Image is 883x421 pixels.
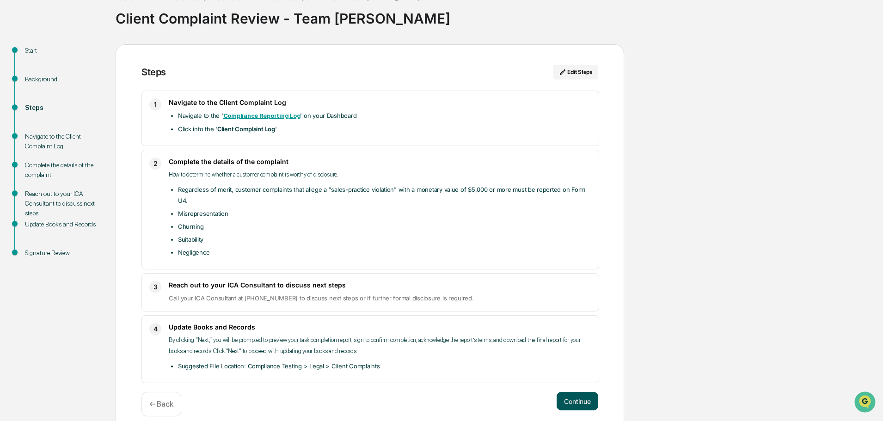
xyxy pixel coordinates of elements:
[25,46,101,55] div: Start
[169,158,591,165] h3: Complete the details of the complaint
[141,67,166,78] div: Steps
[149,400,173,409] p: ← Back
[153,158,158,169] span: 2
[9,135,17,142] div: 🔎
[223,112,300,119] a: Compliance Reporting Log
[18,134,58,143] span: Data Lookup
[153,281,158,293] span: 3
[9,19,168,34] p: How can we help?
[9,71,26,87] img: 1746055101610-c473b297-6a78-478c-a979-82029cc54cd1
[217,125,275,133] strong: Client Complaint Log
[169,98,591,106] h3: Navigate to the Client Complaint Log
[31,80,117,87] div: We're available if you need us!
[65,156,112,164] a: Powered byPylon
[178,208,591,219] li: Misrepresentation
[178,247,591,258] li: Negligence
[178,110,591,122] li: Navigate to the ' ' on your Dashboard
[178,360,591,372] li: Suggested File Location: Compliance Testing > Legal > Client Complaints
[6,130,62,147] a: 🔎Data Lookup
[25,189,101,218] div: Reach out to your ICA Consultant to discuss next steps
[853,390,878,415] iframe: Open customer support
[63,113,118,129] a: 🗄️Attestations
[25,160,101,180] div: Complete the details of the complaint
[18,116,60,126] span: Preclearance
[25,248,101,258] div: Signature Review
[25,132,101,151] div: Navigate to the Client Complaint Log
[25,220,101,229] div: Update Books and Records
[67,117,74,125] div: 🗄️
[116,3,878,27] div: Client Complaint Review - Team [PERSON_NAME]
[169,169,591,180] p: How to determine whether a customer complaint is worthy of disclosure:
[154,99,157,110] span: 1
[153,323,158,335] span: 4
[169,323,591,331] h3: Update Books and Records
[157,73,168,85] button: Start new chat
[169,294,474,302] span: Call your ICA Consultant at [PHONE_NUMBER] to discuss next steps or if further formal disclosure ...
[25,103,101,113] div: Steps
[557,392,598,410] button: Continue
[178,234,591,245] li: Suitability
[25,74,101,84] div: Background
[169,335,591,357] p: By clicking “Next,” you will be prompted to preview your task completion report, sign to confirm ...
[31,71,152,80] div: Start new chat
[6,113,63,129] a: 🖐️Preclearance
[92,157,112,164] span: Pylon
[76,116,115,126] span: Attestations
[169,281,591,289] h3: Reach out to your ICA Consultant to discuss next steps
[24,42,153,52] input: Clear
[178,123,591,134] li: Click into the ' '
[553,65,598,79] button: Edit Steps
[178,184,591,206] li: Regardless of merit, customer complaints that allege a "sales-practice violation" with a monetary...
[178,221,591,232] li: Churning
[9,117,17,125] div: 🖐️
